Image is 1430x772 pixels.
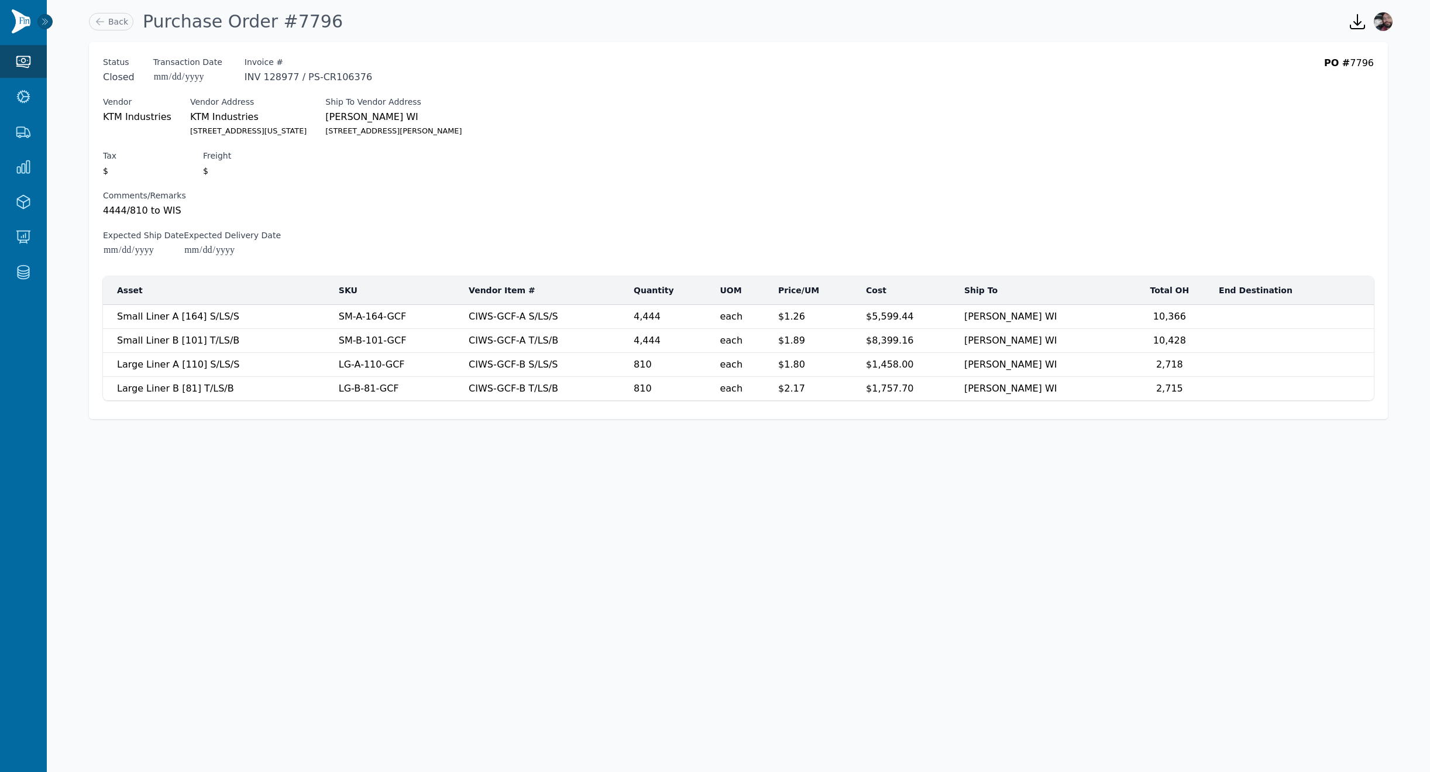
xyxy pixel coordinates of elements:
[332,276,462,305] th: SKU
[325,110,475,124] span: [PERSON_NAME] WI
[325,96,475,108] label: Ship To Vendor Address
[1374,12,1393,31] img: Gareth Morales
[1212,276,1352,305] th: End Destination
[866,311,913,322] span: $5,599.44
[190,124,307,138] small: [STREET_ADDRESS][US_STATE]
[964,359,1057,370] span: [PERSON_NAME] WI
[964,335,1057,346] span: [PERSON_NAME] WI
[103,229,184,241] label: Expected Ship Date
[964,311,1057,322] span: [PERSON_NAME] WI
[103,190,328,201] label: Comments/Remarks
[1127,377,1212,401] td: 2,715
[634,311,661,322] span: 4,444
[469,335,558,346] span: CIWS-GCF-A T/LS/B
[103,96,171,108] label: Vendor
[103,164,109,178] span: $
[778,335,805,346] span: $1.89
[720,310,764,324] span: each
[1127,353,1212,377] td: 2,718
[866,359,913,370] span: $1,458.00
[103,150,116,162] label: Tax
[866,335,913,346] span: $8,399.16
[103,110,171,124] span: KTM Industries
[103,56,135,68] span: Status
[325,124,475,138] small: [STREET_ADDRESS][PERSON_NAME]
[103,204,328,218] p: 4444/810 to WIS
[1127,329,1212,353] td: 10,428
[627,276,713,305] th: Quantity
[332,377,462,401] td: LG-B-81-GCF
[103,276,332,305] th: Asset
[117,359,239,370] span: Large Liner A [110] S/LS/S
[190,110,307,124] span: KTM Industries
[771,276,859,305] th: Price/UM
[859,276,957,305] th: Cost
[866,383,913,394] span: $1,757.70
[332,353,462,377] td: LG-A-110-GCF
[245,56,372,68] span: Invoice #
[153,56,222,68] label: Transaction Date
[332,305,462,329] td: SM-A-164-GCF
[469,359,558,370] span: CIWS-GCF-B S/LS/S
[12,9,30,33] img: Finventory
[634,335,661,346] span: 4,444
[964,383,1057,394] span: [PERSON_NAME] WI
[117,383,234,394] span: Large Liner B [81] T/LS/B
[190,96,307,108] label: Vendor Address
[634,383,652,394] span: 810
[1324,56,1374,84] div: 7796
[469,383,558,394] span: CIWS-GCF-B T/LS/B
[778,311,805,322] span: $1.26
[89,13,133,30] a: Back
[143,11,343,32] h1: Purchase Order #7796
[332,329,462,353] td: SM-B-101-GCF
[1127,276,1212,305] th: Total OH
[720,334,764,348] span: each
[184,229,281,241] label: Expected Delivery Date
[713,276,771,305] th: UOM
[957,276,1127,305] th: Ship To
[720,358,764,372] span: each
[1127,305,1212,329] td: 10,366
[778,359,805,370] span: $1.80
[203,150,231,162] label: Freight
[203,164,209,178] span: $
[117,335,239,346] span: Small Liner B [101] T/LS/B
[634,359,652,370] span: 810
[778,383,805,394] span: $2.17
[245,70,372,84] span: INV 128977 / PS-CR106376
[720,382,764,396] span: each
[117,311,239,322] span: Small Liner A [164] S/LS/S
[462,276,627,305] th: Vendor Item #
[103,70,135,84] span: Closed
[469,311,558,322] span: CIWS-GCF-A S/LS/S
[1324,57,1350,68] span: PO #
